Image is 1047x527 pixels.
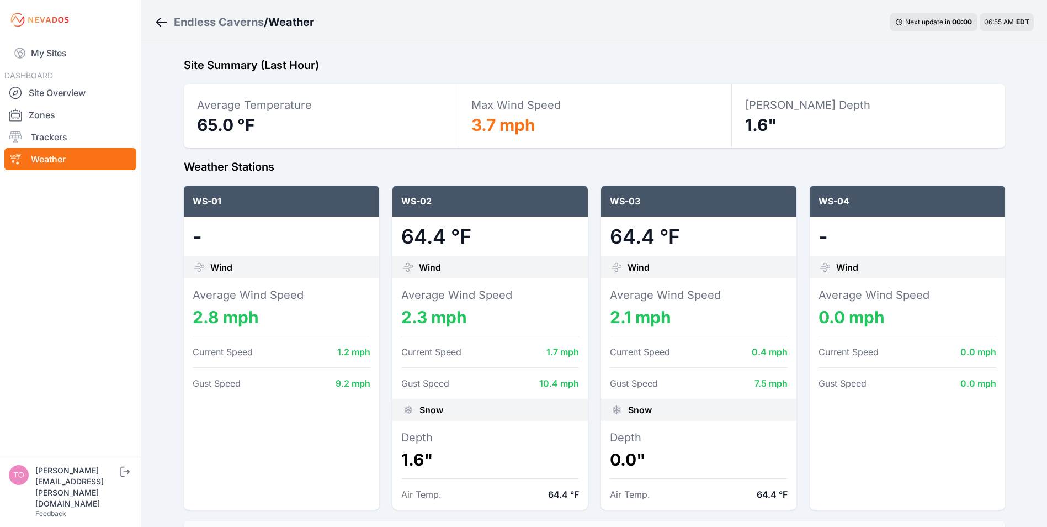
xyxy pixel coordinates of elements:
[392,186,588,217] div: WS-02
[905,18,950,26] span: Next update in
[836,261,858,274] span: Wind
[960,345,996,359] dd: 0.0 mph
[4,126,136,148] a: Trackers
[193,307,370,327] dd: 2.8 mph
[610,307,788,327] dd: 2.1 mph
[546,345,579,359] dd: 1.7 mph
[548,488,579,501] dd: 64.4 °F
[193,287,370,303] dt: Average Wind Speed
[601,186,796,217] div: WS-03
[4,71,53,80] span: DASHBOARD
[155,8,314,36] nav: Breadcrumb
[819,377,867,390] dt: Gust Speed
[752,345,788,359] dd: 0.4 mph
[4,82,136,104] a: Site Overview
[401,450,579,470] dd: 1.6"
[401,225,579,247] dd: 64.4 °F
[819,287,996,303] dt: Average Wind Speed
[4,104,136,126] a: Zones
[336,377,370,390] dd: 9.2 mph
[610,287,788,303] dt: Average Wind Speed
[610,345,670,359] dt: Current Speed
[610,430,788,445] dt: Depth
[337,345,370,359] dd: 1.2 mph
[610,377,658,390] dt: Gust Speed
[9,11,71,29] img: Nevados
[471,115,535,135] span: 3.7 mph
[193,345,253,359] dt: Current Speed
[1016,18,1029,26] span: EDT
[35,465,118,509] div: [PERSON_NAME][EMAIL_ADDRESS][PERSON_NAME][DOMAIN_NAME]
[819,345,879,359] dt: Current Speed
[9,465,29,485] img: tomasz.barcz@energix-group.com
[4,148,136,170] a: Weather
[610,488,650,501] dt: Air Temp.
[819,307,996,327] dd: 0.0 mph
[610,225,788,247] dd: 64.4 °F
[757,488,788,501] dd: 64.4 °F
[984,18,1014,26] span: 06:55 AM
[754,377,788,390] dd: 7.5 mph
[197,98,312,112] span: Average Temperature
[35,509,66,518] a: Feedback
[197,115,255,135] span: 65.0 °F
[401,430,579,445] dt: Depth
[401,488,442,501] dt: Air Temp.
[184,159,1005,175] h2: Weather Stations
[401,307,579,327] dd: 2.3 mph
[401,377,449,390] dt: Gust Speed
[174,14,264,30] a: Endless Caverns
[539,377,579,390] dd: 10.4 mph
[745,98,870,112] span: [PERSON_NAME] Depth
[960,377,996,390] dd: 0.0 mph
[193,225,370,247] dd: -
[210,261,232,274] span: Wind
[952,18,972,27] div: 00 : 00
[401,287,579,303] dt: Average Wind Speed
[193,377,241,390] dt: Gust Speed
[628,403,652,417] span: Snow
[610,450,788,470] dd: 0.0"
[819,225,996,247] dd: -
[184,186,379,217] div: WS-01
[419,261,441,274] span: Wind
[628,261,650,274] span: Wind
[184,57,1005,73] h2: Site Summary (Last Hour)
[268,14,314,30] h3: Weather
[264,14,268,30] span: /
[419,403,443,417] span: Snow
[810,186,1005,217] div: WS-04
[401,345,461,359] dt: Current Speed
[745,115,777,135] span: 1.6"
[471,98,561,112] span: Max Wind Speed
[4,40,136,66] a: My Sites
